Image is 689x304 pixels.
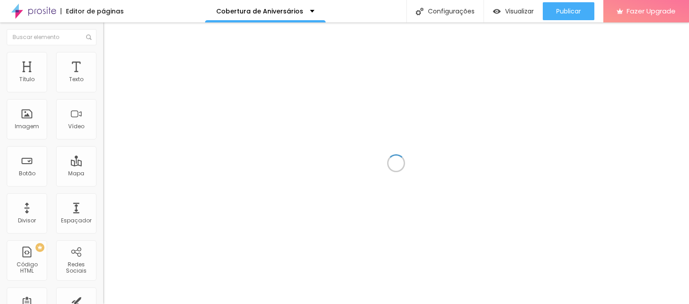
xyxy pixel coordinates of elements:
img: Icone [416,8,423,15]
img: view-1.svg [493,8,501,15]
div: Botão [19,170,35,177]
input: Buscar elemento [7,29,96,45]
div: Espaçador [61,217,92,224]
img: Icone [86,35,92,40]
div: Texto [69,76,83,83]
span: Publicar [556,8,581,15]
div: Redes Sociais [58,261,94,274]
div: Vídeo [68,123,84,130]
div: Imagem [15,123,39,130]
div: Editor de páginas [61,8,124,14]
span: Visualizar [505,8,534,15]
div: Mapa [68,170,84,177]
button: Visualizar [484,2,543,20]
div: Divisor [18,217,36,224]
p: Cobertura de Aniversários [216,8,303,14]
div: Código HTML [9,261,44,274]
button: Publicar [543,2,594,20]
div: Título [19,76,35,83]
span: Fazer Upgrade [627,7,676,15]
